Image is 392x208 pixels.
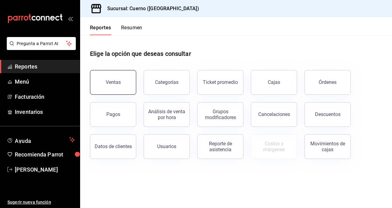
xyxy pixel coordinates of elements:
span: Recomienda Parrot [15,150,75,159]
h3: Sucursal: Cuerno ([GEOGRAPHIC_DATA]) [102,5,199,12]
button: Contrata inventarios para ver este reporte [251,134,297,159]
div: Categorías [155,79,178,85]
div: Cajas [268,79,280,86]
div: Datos de clientes [95,144,132,149]
button: Movimientos de cajas [304,134,351,159]
button: Ventas [90,70,136,95]
span: Ayuda [15,136,67,144]
a: Cajas [251,70,297,95]
h1: Elige la opción que deseas consultar [90,49,191,58]
button: open_drawer_menu [68,16,73,21]
span: Menú [15,77,75,86]
a: Pregunta a Parrot AI [4,45,76,51]
button: Ticket promedio [197,70,243,95]
div: navigation tabs [90,25,142,35]
div: Reporte de asistencia [201,141,239,152]
div: Descuentos [315,111,341,117]
div: Usuarios [157,144,176,149]
button: Reporte de asistencia [197,134,243,159]
button: Descuentos [304,102,351,127]
div: Ventas [106,79,121,85]
div: Ticket promedio [203,79,238,85]
div: Costos y márgenes [255,141,293,152]
div: Movimientos de cajas [308,141,347,152]
button: Grupos modificadores [197,102,243,127]
button: Pagos [90,102,136,127]
button: Usuarios [144,134,190,159]
div: Órdenes [319,79,337,85]
button: Resumen [121,25,142,35]
button: Categorías [144,70,190,95]
span: [PERSON_NAME] [15,165,75,174]
span: Reportes [15,62,75,71]
button: Análisis de venta por hora [144,102,190,127]
span: Facturación [15,93,75,101]
div: Cancelaciones [258,111,290,117]
div: Pagos [106,111,120,117]
button: Pregunta a Parrot AI [7,37,76,50]
span: Pregunta a Parrot AI [17,40,66,47]
div: Grupos modificadores [201,109,239,120]
button: Cancelaciones [251,102,297,127]
button: Reportes [90,25,111,35]
button: Datos de clientes [90,134,136,159]
button: Órdenes [304,70,351,95]
span: Inventarios [15,108,75,116]
div: Análisis de venta por hora [148,109,186,120]
span: Sugerir nueva función [7,199,75,206]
